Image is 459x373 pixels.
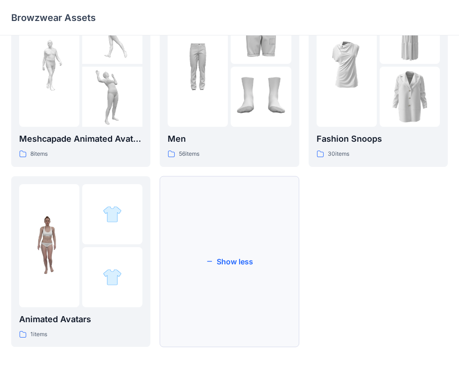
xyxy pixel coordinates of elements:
img: folder 3 [103,268,122,287]
button: Show less [160,176,299,347]
p: 30 items [328,149,349,159]
img: folder 2 [103,205,122,224]
img: folder 3 [380,67,440,127]
img: folder 3 [82,67,142,127]
img: folder 1 [317,35,377,95]
img: folder 1 [19,215,79,276]
p: 1 items [30,330,47,339]
img: folder 3 [231,67,291,127]
p: 56 items [179,149,199,159]
img: folder 1 [19,35,79,95]
p: Fashion Snoops [317,132,440,145]
p: Animated Avatars [19,313,142,326]
p: Men [168,132,291,145]
a: folder 1folder 2folder 3Animated Avatars1items [11,176,150,347]
p: Browzwear Assets [11,11,96,24]
p: Meshcapade Animated Avatars [19,132,142,145]
p: 8 items [30,149,48,159]
img: folder 1 [168,35,228,95]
